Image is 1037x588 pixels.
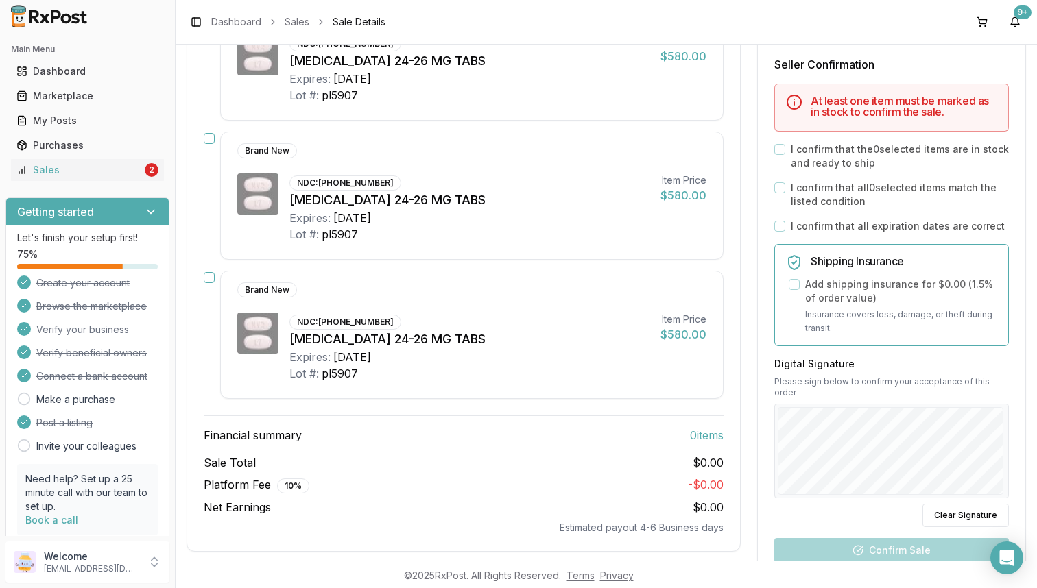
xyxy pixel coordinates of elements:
[16,138,158,152] div: Purchases
[805,308,997,334] p: Insurance covers loss, damage, or theft during transit.
[774,56,1009,73] h3: Seller Confirmation
[145,163,158,177] div: 2
[11,133,164,158] a: Purchases
[36,416,93,430] span: Post a listing
[237,282,297,297] div: Brand New
[44,563,139,574] p: [EMAIL_ADDRESS][DOMAIN_NAME]
[289,365,319,382] div: Lot #:
[25,472,150,513] p: Need help? Set up a 25 minute call with our team to set up.
[289,330,649,349] div: [MEDICAL_DATA] 24-26 MG TABS
[322,365,358,382] div: pl5907
[11,108,164,133] a: My Posts
[688,478,724,491] span: - $0.00
[17,204,94,220] h3: Getting started
[237,143,297,158] div: Brand New
[1004,11,1026,33] button: 9+
[36,346,147,360] span: Verify beneficial owners
[660,187,706,204] div: $580.00
[289,87,319,103] div: Lot #:
[289,175,401,191] div: NDC: [PHONE_NUMBER]
[990,541,1023,574] div: Open Intercom Messenger
[11,158,164,182] a: Sales2
[237,313,278,354] img: Entresto 24-26 MG TABS
[774,376,1009,398] p: Please sign below to confirm your acceptance of this order
[204,454,256,471] span: Sale Total
[333,71,371,87] div: [DATE]
[36,276,130,290] span: Create your account
[289,210,331,226] div: Expires:
[204,521,724,535] div: Estimated payout 4-6 Business days
[211,15,261,29] a: Dashboard
[289,51,649,71] div: [MEDICAL_DATA] 24-26 MG TABS
[16,163,142,177] div: Sales
[693,500,724,514] span: $0.00
[237,173,278,215] img: Entresto 24-26 MG TABS
[44,550,139,563] p: Welcome
[333,349,371,365] div: [DATE]
[690,427,724,443] span: 0 item s
[791,219,1005,233] label: I confirm that all expiration dates are correct
[36,299,147,313] span: Browse the marketplace
[567,569,595,581] a: Terms
[14,551,36,573] img: User avatar
[289,315,401,330] div: NDC: [PHONE_NUMBER]
[660,326,706,343] div: $580.00
[922,504,1009,527] button: Clear Signature
[11,84,164,108] a: Marketplace
[5,134,169,156] button: Purchases
[791,181,1009,208] label: I confirm that all 0 selected items match the listed condition
[211,15,385,29] nav: breadcrumb
[5,85,169,107] button: Marketplace
[774,357,1009,371] h3: Digital Signature
[1014,5,1032,19] div: 9+
[17,231,158,245] p: Let's finish your setup first!
[805,278,997,305] label: Add shipping insurance for $0.00 ( 1.5 % of order value)
[660,48,706,64] div: $580.00
[16,114,158,127] div: My Posts
[660,173,706,187] div: Item Price
[16,89,158,103] div: Marketplace
[791,143,1009,170] label: I confirm that the 0 selected items are in stock and ready to ship
[811,95,997,117] h5: At least one item must be marked as in stock to confirm the sale.
[11,44,164,55] h2: Main Menu
[5,110,169,132] button: My Posts
[277,478,309,493] div: 10 %
[204,476,309,493] span: Platform Fee
[5,159,169,181] button: Sales2
[204,499,271,515] span: Net Earnings
[11,59,164,84] a: Dashboard
[333,210,371,226] div: [DATE]
[289,71,331,87] div: Expires:
[204,427,302,443] span: Financial summary
[36,393,115,406] a: Make a purchase
[600,569,634,581] a: Privacy
[16,64,158,78] div: Dashboard
[811,256,997,267] h5: Shipping Insurance
[5,5,93,27] img: RxPost Logo
[36,369,147,383] span: Connect a bank account
[289,191,649,210] div: [MEDICAL_DATA] 24-26 MG TABS
[25,514,78,526] a: Book a call
[693,454,724,471] span: $0.00
[36,439,136,453] a: Invite your colleagues
[322,87,358,103] div: pl5907
[17,247,38,261] span: 75 %
[285,15,309,29] a: Sales
[237,34,278,75] img: Entresto 24-26 MG TABS
[289,226,319,243] div: Lot #:
[322,226,358,243] div: pl5907
[333,15,385,29] span: Sale Details
[289,349,331,365] div: Expires:
[36,323,129,336] span: Verify your business
[5,60,169,82] button: Dashboard
[660,313,706,326] div: Item Price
